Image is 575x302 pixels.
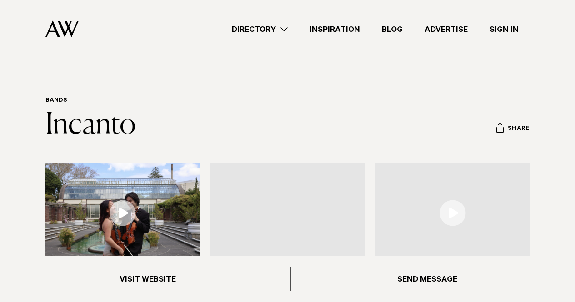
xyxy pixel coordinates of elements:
a: Bands [45,97,67,104]
a: Sign In [479,23,530,35]
a: Incanto [45,111,136,140]
a: Inspiration [299,23,371,35]
a: Advertise [414,23,479,35]
span: Share [508,125,529,134]
a: Visit Website [11,267,285,291]
button: Share [495,122,530,136]
a: Directory [221,23,299,35]
a: Send Message [290,267,565,291]
a: Blog [371,23,414,35]
img: Auckland Weddings Logo [45,20,79,37]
